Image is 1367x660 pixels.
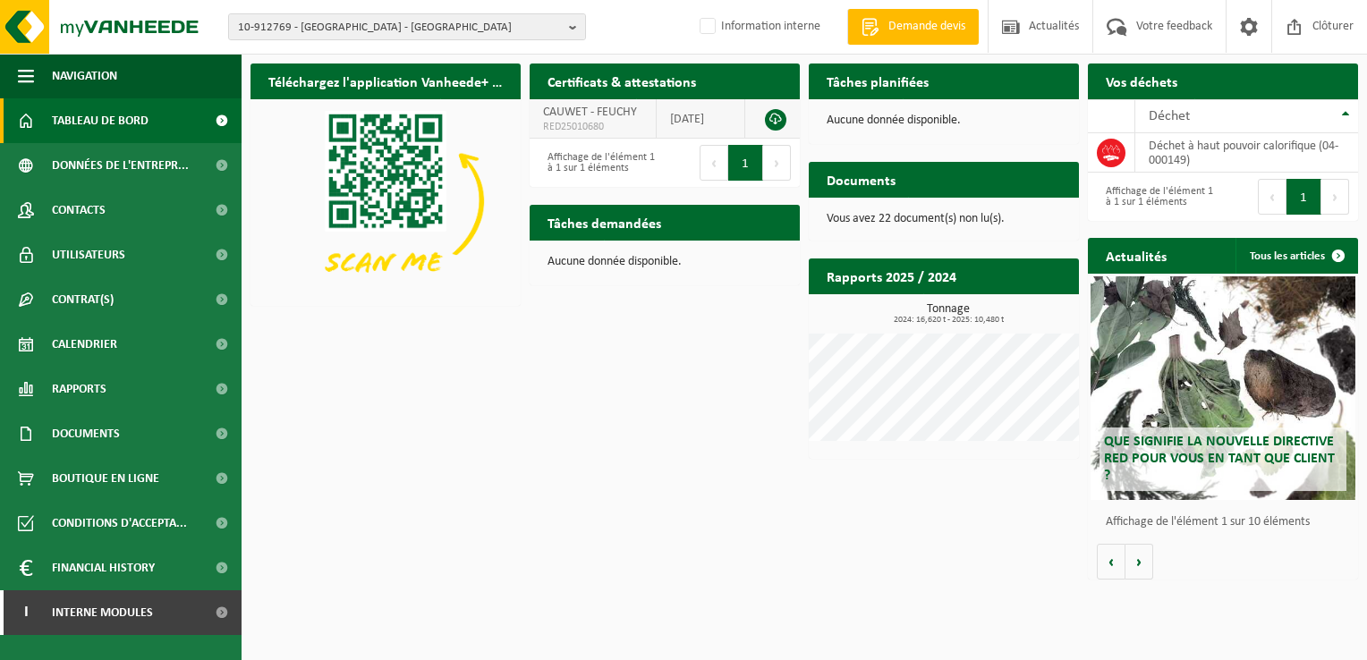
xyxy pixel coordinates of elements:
button: Next [763,145,791,181]
button: Vorige [1097,544,1125,580]
p: Aucune donnée disponible. [827,114,1061,127]
h2: Vos déchets [1088,63,1195,98]
span: Interne modules [52,590,153,635]
span: Rapports [52,367,106,411]
a: Demande devis [847,9,979,45]
span: Calendrier [52,322,117,367]
span: Données de l'entrepr... [52,143,189,188]
span: Boutique en ligne [52,456,159,501]
p: Affichage de l'élément 1 sur 10 éléments [1106,516,1349,529]
span: Contacts [52,188,106,233]
p: Vous avez 22 document(s) non lu(s). [827,213,1061,225]
button: Previous [1258,179,1286,215]
span: Que signifie la nouvelle directive RED pour vous en tant que client ? [1104,435,1335,483]
span: Contrat(s) [52,277,114,322]
a: Que signifie la nouvelle directive RED pour vous en tant que client ? [1091,276,1355,500]
button: 1 [728,145,763,181]
span: Documents [52,411,120,456]
button: Next [1321,179,1349,215]
span: Utilisateurs [52,233,125,277]
h2: Documents [809,162,913,197]
h2: Téléchargez l'application Vanheede+ maintenant! [250,63,521,98]
span: Navigation [52,54,117,98]
a: Tous les articles [1235,238,1356,274]
h2: Tâches demandées [530,205,679,240]
button: 1 [1286,179,1321,215]
span: I [18,590,34,635]
p: Aucune donnée disponible. [548,256,782,268]
img: Download de VHEPlus App [250,99,521,302]
h2: Actualités [1088,238,1184,273]
h3: Tonnage [818,303,1079,325]
span: 2024: 16,620 t - 2025: 10,480 t [818,316,1079,325]
label: Information interne [696,13,820,40]
div: Affichage de l'élément 1 à 1 sur 1 éléments [539,143,656,182]
span: Financial History [52,546,155,590]
button: 10-912769 - [GEOGRAPHIC_DATA] - [GEOGRAPHIC_DATA] [228,13,586,40]
h2: Certificats & attestations [530,63,714,98]
span: Déchet [1149,109,1190,123]
h2: Tâches planifiées [809,63,947,98]
td: déchet à haut pouvoir calorifique (04-000149) [1135,133,1358,173]
span: 10-912769 - [GEOGRAPHIC_DATA] - [GEOGRAPHIC_DATA] [238,14,562,41]
button: Volgende [1125,544,1153,580]
span: Tableau de bord [52,98,149,143]
button: Previous [700,145,728,181]
h2: Rapports 2025 / 2024 [809,258,974,293]
span: Demande devis [884,18,970,36]
span: CAUWET - FEUCHY [543,106,637,119]
div: Affichage de l'élément 1 à 1 sur 1 éléments [1097,177,1214,216]
td: [DATE] [657,99,745,139]
a: Consulter les rapports [923,293,1077,329]
span: Conditions d'accepta... [52,501,187,546]
span: RED25010680 [543,120,642,134]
